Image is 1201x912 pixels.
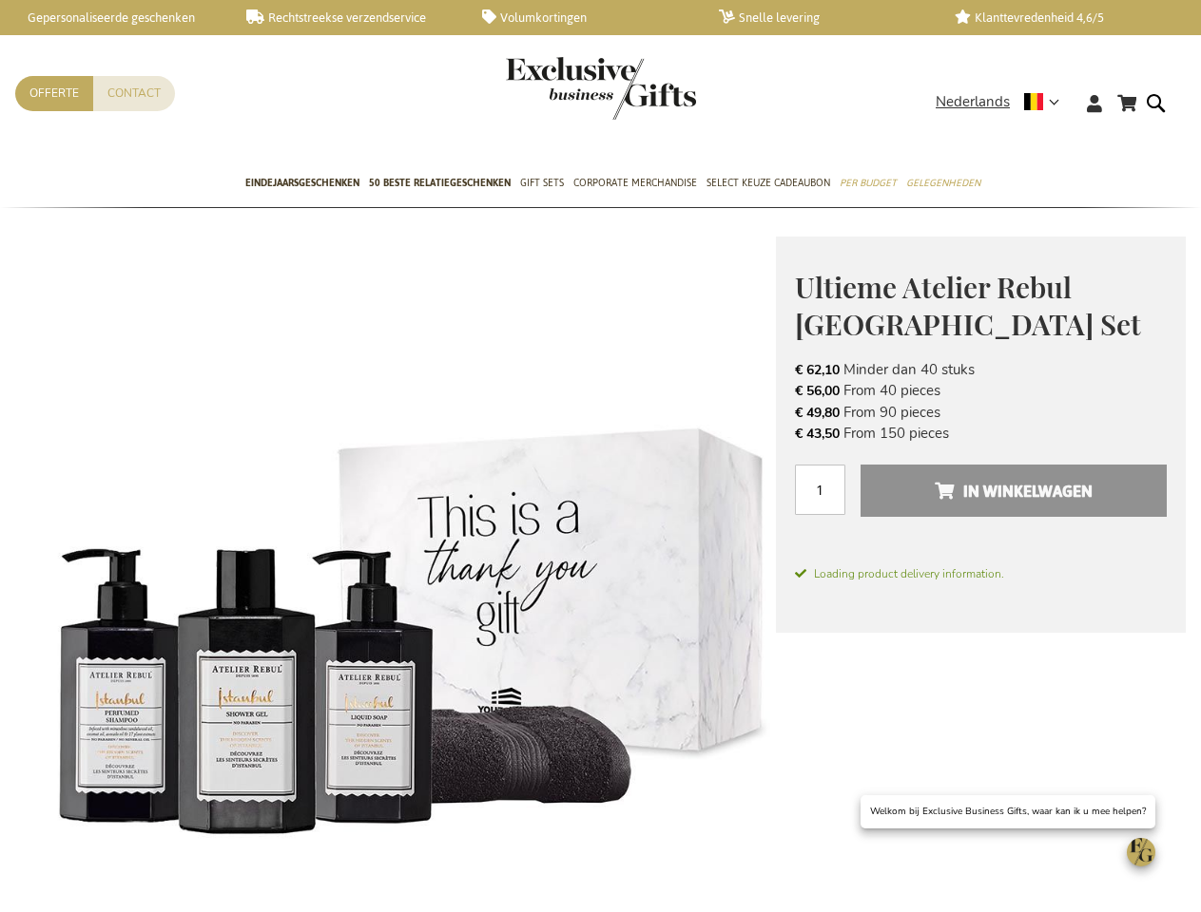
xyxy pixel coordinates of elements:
span: Loading product delivery information. [795,565,1167,582]
img: Exclusive Business gifts logo [506,57,696,120]
a: Select Keuze Cadeaubon [707,161,830,208]
a: store logo [506,57,601,120]
a: Contact [93,76,175,111]
span: € 56,00 [795,382,840,400]
a: Klanttevredenheid 4,6/5 [955,9,1161,26]
a: Gelegenheden [906,161,980,208]
a: Offerte [15,76,93,111]
a: Per Budget [840,161,897,208]
a: Rechtstreekse verzendservice [246,9,453,26]
a: Gift Sets [520,161,564,208]
a: Eindejaarsgeschenken [245,161,359,208]
a: Volumkortingen [482,9,688,26]
span: Per Budget [840,173,897,193]
span: Eindejaarsgeschenken [245,173,359,193]
span: 50 beste relatiegeschenken [369,173,511,193]
span: Gift Sets [520,173,564,193]
li: Minder dan 40 stuks [795,359,1167,380]
a: Snelle levering [719,9,925,26]
a: Corporate Merchandise [573,161,697,208]
li: From 40 pieces [795,380,1167,401]
input: Aantal [795,465,845,515]
li: From 90 pieces [795,402,1167,423]
span: Gelegenheden [906,173,980,193]
span: Ultieme Atelier Rebul [GEOGRAPHIC_DATA] Set [795,268,1141,343]
span: Corporate Merchandise [573,173,697,193]
span: € 49,80 [795,404,840,422]
span: € 43,50 [795,425,840,443]
span: € 62,10 [795,361,840,379]
span: Nederlands [936,91,1010,113]
li: From 150 pieces [795,423,1167,444]
a: Gepersonaliseerde geschenken [10,9,216,26]
a: 50 beste relatiegeschenken [369,161,511,208]
span: Select Keuze Cadeaubon [707,173,830,193]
